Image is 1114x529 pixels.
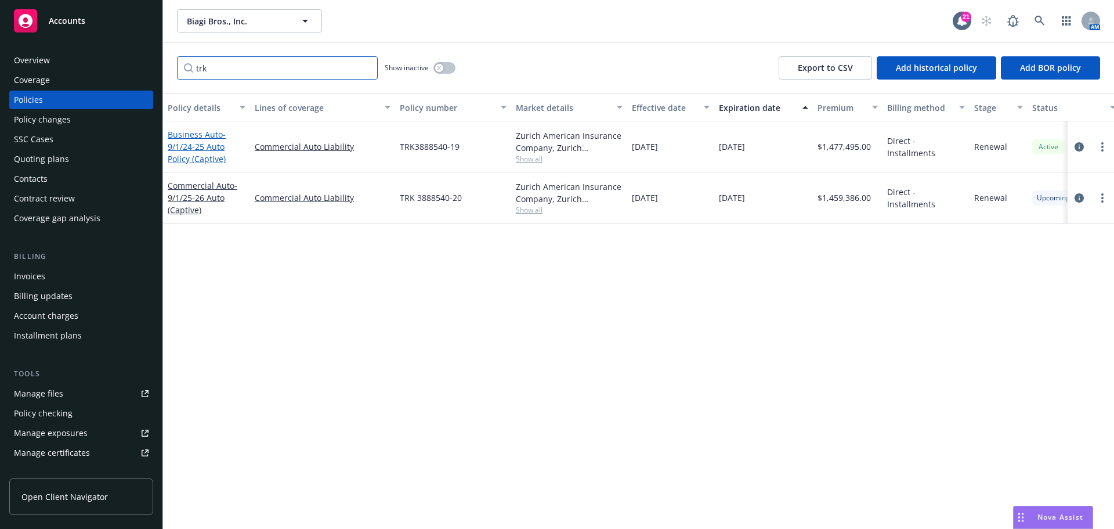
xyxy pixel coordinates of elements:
[14,384,63,403] div: Manage files
[974,192,1007,204] span: Renewal
[400,102,494,114] div: Policy number
[719,192,745,204] span: [DATE]
[395,93,511,121] button: Policy number
[1032,102,1103,114] div: Status
[887,135,965,159] span: Direct - Installments
[9,189,153,208] a: Contract review
[516,129,623,154] div: Zurich American Insurance Company, Zurich Insurance Group
[1037,512,1083,522] span: Nova Assist
[1014,506,1028,528] div: Drag to move
[14,110,71,129] div: Policy changes
[9,51,153,70] a: Overview
[719,141,745,153] span: [DATE]
[818,141,871,153] span: $1,477,495.00
[9,287,153,305] a: Billing updates
[255,141,390,153] a: Commercial Auto Liability
[14,307,78,325] div: Account charges
[400,192,462,204] span: TRK 3888540-20
[177,56,378,80] input: Filter by keyword...
[516,205,623,215] span: Show all
[516,154,623,164] span: Show all
[14,444,90,462] div: Manage certificates
[1095,191,1109,205] a: more
[14,130,53,149] div: SSC Cases
[9,444,153,462] a: Manage certificates
[1001,56,1100,80] button: Add BOR policy
[887,186,965,210] span: Direct - Installments
[400,141,460,153] span: TRK3888540-19
[1072,191,1086,205] a: circleInformation
[632,102,697,114] div: Effective date
[818,192,871,204] span: $1,459,386.00
[168,180,237,215] span: - 9/1/25-26 Auto (Captive)
[168,180,237,215] a: Commercial Auto
[9,5,153,37] a: Accounts
[719,102,795,114] div: Expiration date
[627,93,714,121] button: Effective date
[14,71,50,89] div: Coverage
[1037,193,1070,203] span: Upcoming
[14,91,43,109] div: Policies
[187,15,287,27] span: Biagi Bros., Inc.
[813,93,882,121] button: Premium
[9,368,153,380] div: Tools
[887,102,952,114] div: Billing method
[9,130,153,149] a: SSC Cases
[516,102,610,114] div: Market details
[1072,140,1086,154] a: circleInformation
[9,209,153,228] a: Coverage gap analysis
[9,251,153,262] div: Billing
[632,141,658,153] span: [DATE]
[14,287,73,305] div: Billing updates
[14,170,48,188] div: Contacts
[882,93,970,121] button: Billing method
[14,150,69,168] div: Quoting plans
[714,93,813,121] button: Expiration date
[49,16,85,26] span: Accounts
[779,56,872,80] button: Export to CSV
[14,209,100,228] div: Coverage gap analysis
[9,110,153,129] a: Policy changes
[9,170,153,188] a: Contacts
[511,93,627,121] button: Market details
[975,9,998,33] a: Start snowing
[1001,9,1025,33] a: Report a Bug
[168,129,226,164] span: - 9/1/24-25 Auto Policy (Captive)
[9,463,153,482] a: Manage claims
[818,102,865,114] div: Premium
[9,71,153,89] a: Coverage
[1020,62,1081,73] span: Add BOR policy
[177,9,322,33] button: Biagi Bros., Inc.
[9,326,153,345] a: Installment plans
[385,63,429,73] span: Show inactive
[14,189,75,208] div: Contract review
[798,62,853,73] span: Export to CSV
[877,56,996,80] button: Add historical policy
[1013,506,1093,529] button: Nova Assist
[9,307,153,325] a: Account charges
[14,51,50,70] div: Overview
[14,424,88,442] div: Manage exposures
[974,141,1007,153] span: Renewal
[9,424,153,442] a: Manage exposures
[168,129,226,164] a: Business Auto
[14,404,73,423] div: Policy checking
[961,12,971,22] div: 21
[1095,140,1109,154] a: more
[255,102,378,114] div: Lines of coverage
[168,102,233,114] div: Policy details
[21,491,108,503] span: Open Client Navigator
[970,93,1028,121] button: Stage
[163,93,250,121] button: Policy details
[9,404,153,423] a: Policy checking
[9,384,153,403] a: Manage files
[9,91,153,109] a: Policies
[14,267,45,286] div: Invoices
[250,93,395,121] button: Lines of coverage
[1037,142,1060,152] span: Active
[14,326,82,345] div: Installment plans
[632,192,658,204] span: [DATE]
[516,181,623,205] div: Zurich American Insurance Company, Zurich Insurance Group, Artex risk
[974,102,1010,114] div: Stage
